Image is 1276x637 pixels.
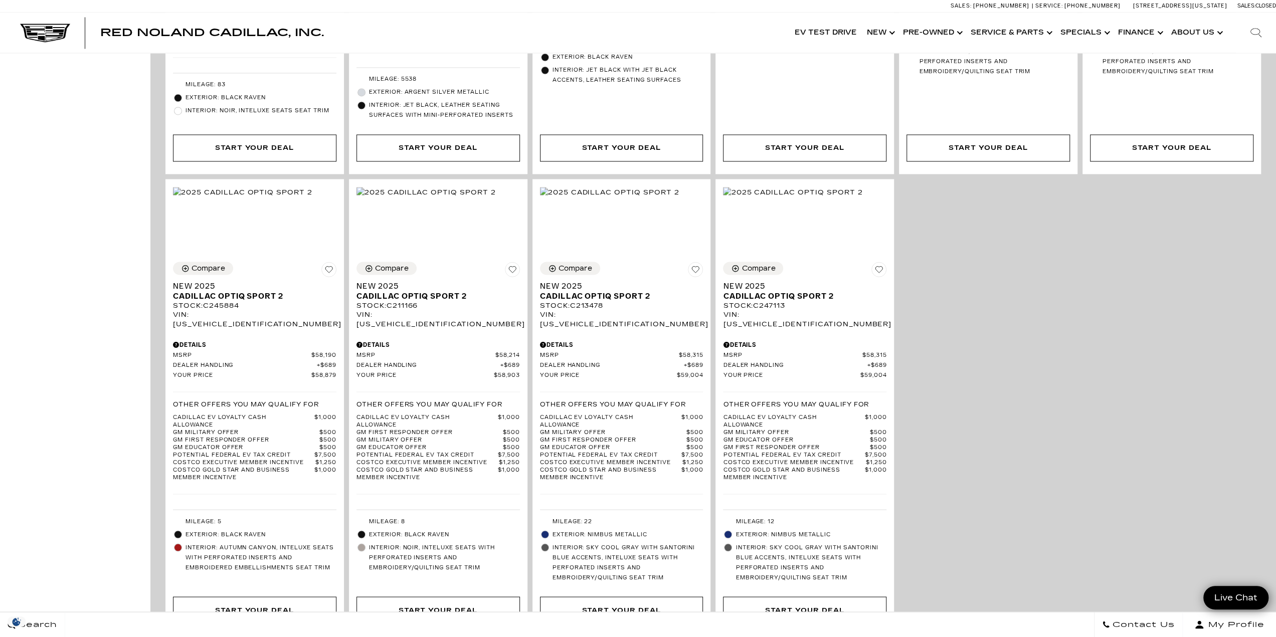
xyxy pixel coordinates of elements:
[356,451,498,459] span: Potential Federal EV Tax Credit
[681,466,703,481] span: $1,000
[540,371,703,379] a: Your Price $59,004
[20,24,70,43] img: Cadillac Dark Logo with Cadillac White Text
[173,451,314,459] span: Potential Federal EV Tax Credit
[186,542,336,572] span: Interior: Autumn Canyon, Inteluxe Seats with Perforated inserts and embroidered embellishments se...
[503,444,520,451] span: $500
[16,617,57,631] span: Search
[736,542,886,582] span: Interior: Sky Cool Gray with Santorini Blue accents, Inteluxe Seats with Perforated inserts and e...
[173,444,319,451] span: GM Educator Offer
[540,436,703,444] a: GM First Responder Offer $500
[686,429,703,436] span: $500
[498,451,520,459] span: $7,500
[966,13,1055,53] a: Service & Parts
[540,466,703,481] a: Costco Gold Star and Business Member Incentive $1,000
[865,451,887,459] span: $7,500
[906,134,1070,161] div: Start Your Deal
[505,262,520,281] button: Save Vehicle
[319,436,336,444] span: $500
[1113,13,1166,53] a: Finance
[356,361,520,369] a: Dealer Handling $689
[173,459,336,466] a: Costco Executive Member Incentive $1,250
[862,351,887,359] span: $58,315
[100,28,324,38] a: Red Noland Cadillac, Inc.
[173,187,312,198] img: 2025 Cadillac OPTIQ Sport 2
[311,371,336,379] span: $58,879
[723,291,879,301] span: Cadillac OPTIQ Sport 2
[1103,37,1253,77] span: Interior: Sky Cool Gray with Santorini Blue accents, Inteluxe Seats with Perforated inserts and e...
[540,301,703,310] div: Stock : C213478
[723,399,869,408] p: Other Offers You May Qualify For
[356,436,520,444] a: GM Military Offer $500
[951,3,972,10] span: Sales:
[356,281,520,301] a: New 2025Cadillac OPTIQ Sport 2
[723,596,886,623] div: Start Your Deal
[173,262,233,275] button: Compare Vehicle
[173,134,336,161] div: Start Your Deal
[173,351,311,359] span: MSRP
[356,73,520,86] li: Mileage: 5538
[1237,3,1255,10] span: Sales:
[356,281,512,291] span: New 2025
[173,281,329,291] span: New 2025
[356,371,520,379] a: Your Price $58,903
[173,371,311,379] span: Your Price
[369,87,520,97] span: Exterior: Argent Silver Metallic
[540,361,684,369] span: Dealer Handling
[540,291,696,301] span: Cadillac OPTIQ Sport 2
[540,351,703,359] a: MSRP $58,315
[356,361,500,369] span: Dealer Handling
[553,65,703,85] span: Interior: Jet Black with Jet Black Accents, Leather Seating Surfaces
[173,301,336,310] div: Stock : C245884
[356,413,498,429] span: Cadillac EV Loyalty Cash Allowance
[765,142,844,153] div: Start Your Deal
[173,78,336,91] li: Mileage: 83
[399,604,478,615] div: Start Your Deal
[173,436,336,444] a: GM First Responder Offer $500
[173,281,336,301] a: New 2025Cadillac OPTIQ Sport 2
[314,451,336,459] span: $7,500
[356,459,520,466] a: Costco Executive Member Incentive $1,250
[500,361,520,369] span: $689
[319,429,336,436] span: $500
[540,281,696,291] span: New 2025
[1183,612,1276,637] button: Open user profile menu
[540,451,703,459] a: Potential Federal EV Tax Credit $7,500
[736,529,886,539] span: Exterior: Nimbus Metallic
[173,413,336,429] a: Cadillac EV Loyalty Cash Allowance $1,000
[173,413,314,429] span: Cadillac EV Loyalty Cash Allowance
[503,436,520,444] span: $500
[723,413,886,429] a: Cadillac EV Loyalty Cash Allowance $1,000
[356,596,520,623] div: Start Your Deal
[356,429,520,436] a: GM First Responder Offer $500
[865,413,887,429] span: $1,000
[173,399,319,408] p: Other Offers You May Qualify For
[5,616,28,627] section: Click to Open Cookie Consent Modal
[540,451,681,459] span: Potential Federal EV Tax Credit
[356,187,496,198] img: 2025 Cadillac OPTIQ Sport 2
[862,13,898,53] a: New
[1133,3,1227,10] a: [STREET_ADDRESS][US_STATE]
[5,616,28,627] img: Opt-Out Icon
[723,340,886,349] div: Pricing Details - New 2025 Cadillac OPTIQ Sport 2
[173,459,315,466] span: Costco Executive Member Incentive
[540,444,686,451] span: GM Educator Offer
[540,459,703,466] a: Costco Executive Member Incentive $1,250
[540,596,703,623] div: Start Your Deal
[540,429,686,436] span: GM Military Offer
[723,281,886,301] a: New 2025Cadillac OPTIQ Sport 2
[540,371,677,379] span: Your Price
[723,351,862,359] span: MSRP
[723,310,886,328] div: VIN: [US_VEHICLE_IDENTIFICATION_NUMBER]
[723,134,886,161] div: Start Your Deal
[681,451,703,459] span: $7,500
[356,351,520,359] a: MSRP $58,214
[919,37,1070,77] span: Interior: Sky Cool Gray with Santorini Blue accents, Inteluxe Seats with Perforated inserts and e...
[553,542,703,582] span: Interior: Sky Cool Gray with Santorini Blue accents, Inteluxe Seats with Perforated inserts and e...
[540,310,703,328] div: VIN: [US_VEHICLE_IDENTIFICATION_NUMBER]
[723,466,864,481] span: Costco Gold Star and Business Member Incentive
[871,262,886,281] button: Save Vehicle
[173,371,336,379] a: Your Price $58,879
[869,444,886,451] span: $500
[192,264,225,273] div: Compare
[723,361,867,369] span: Dealer Handling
